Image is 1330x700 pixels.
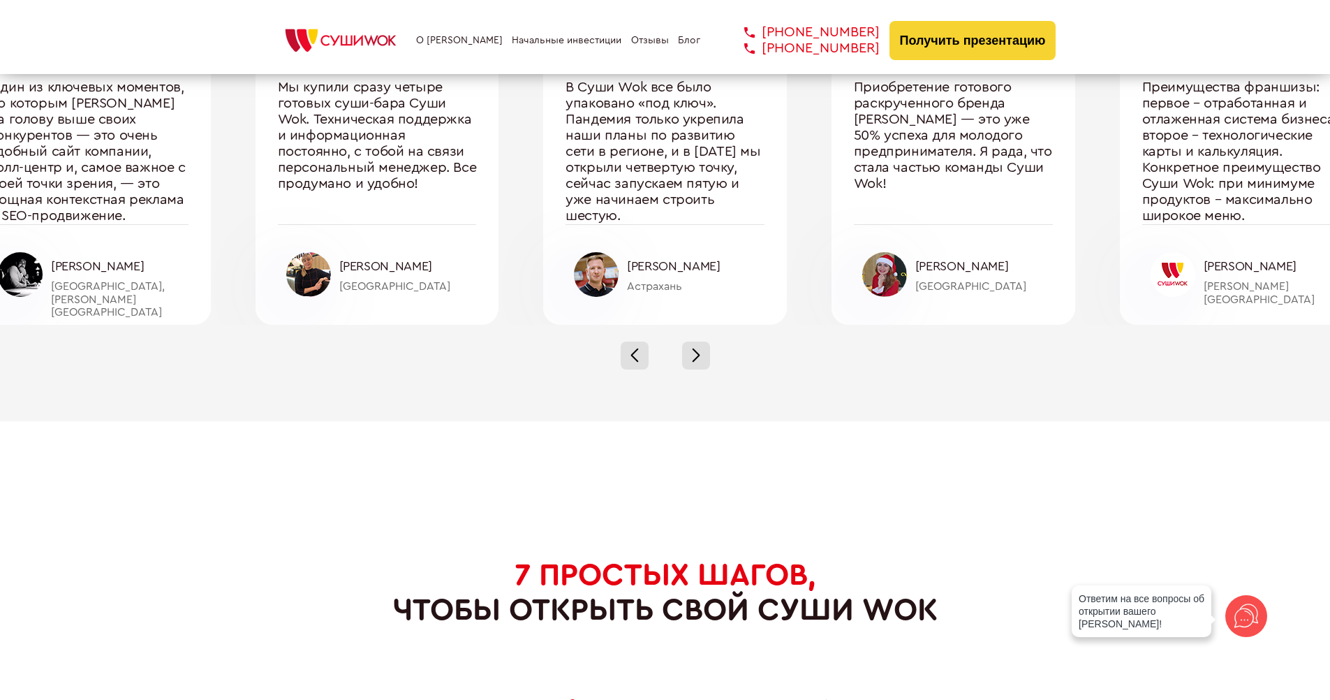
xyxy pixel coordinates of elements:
[723,41,880,57] a: [PHONE_NUMBER]
[915,259,1053,274] div: [PERSON_NAME]
[1072,585,1211,637] div: Ответим на все вопросы об открытии вашего [PERSON_NAME]!
[889,21,1056,60] button: Получить презентацию
[393,557,938,628] h2: чтобы открыть свой Суши Wok
[627,259,764,274] div: [PERSON_NAME]
[512,35,621,46] a: Начальные инвестиции
[339,259,477,274] div: [PERSON_NAME]
[274,25,407,56] img: СУШИWOK
[515,560,816,590] span: 7 ПРОСТЫХ ШАГОВ,
[566,80,764,224] div: В Суши Wok все было упаковано «под ключ». Пандемия только укрепила наши планы по развитию сети в ...
[854,80,1053,224] div: Приобретение готового раскрученного бренда [PERSON_NAME] — это уже 50% успеха для молодого предпр...
[627,280,764,293] div: Астрахань
[51,280,189,319] div: [GEOGRAPHIC_DATA], [PERSON_NAME][GEOGRAPHIC_DATA]
[631,35,669,46] a: Отзывы
[416,35,503,46] a: О [PERSON_NAME]
[51,259,189,274] div: [PERSON_NAME]
[678,35,700,46] a: Блог
[915,280,1053,293] div: [GEOGRAPHIC_DATA]
[339,280,477,293] div: [GEOGRAPHIC_DATA]
[278,80,477,224] div: Мы купили сразу четыре готовых суши-бара Суши Wok. Техническая поддержка и информационная постоян...
[723,24,880,41] a: [PHONE_NUMBER]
